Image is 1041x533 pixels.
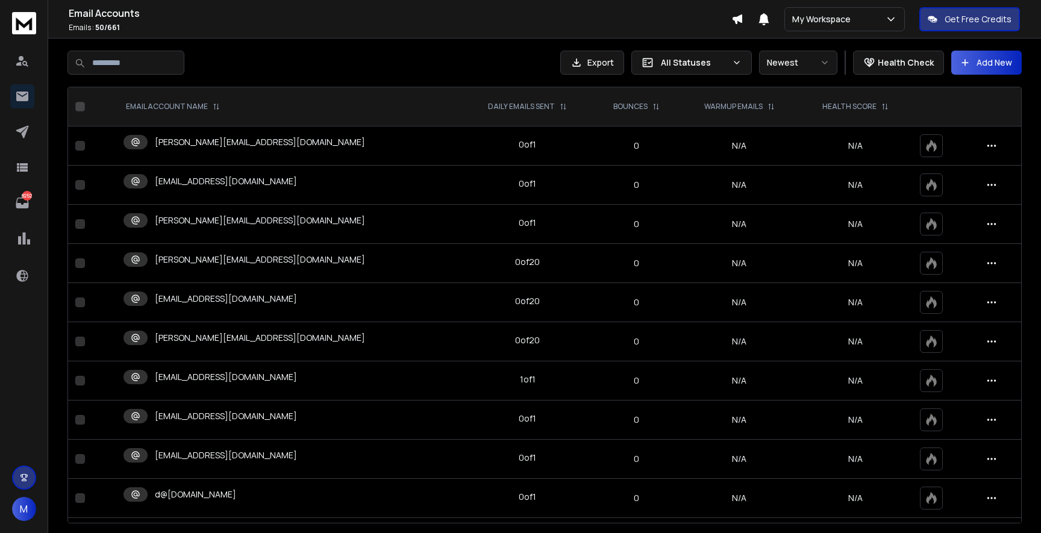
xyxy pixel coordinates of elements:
[806,179,905,191] p: N/A
[155,410,297,422] p: [EMAIL_ADDRESS][DOMAIN_NAME]
[515,295,540,307] div: 0 of 20
[69,23,731,33] p: Emails :
[680,479,799,518] td: N/A
[806,296,905,308] p: N/A
[680,361,799,401] td: N/A
[680,126,799,166] td: N/A
[155,175,297,187] p: [EMAIL_ADDRESS][DOMAIN_NAME]
[806,414,905,426] p: N/A
[600,296,673,308] p: 0
[680,205,799,244] td: N/A
[613,102,648,111] p: BOUNCES
[759,51,837,75] button: Newest
[853,51,944,75] button: Health Check
[155,214,365,226] p: [PERSON_NAME][EMAIL_ADDRESS][DOMAIN_NAME]
[600,375,673,387] p: 0
[600,140,673,152] p: 0
[878,57,934,69] p: Health Check
[560,51,624,75] button: Export
[12,497,36,521] button: M
[95,22,120,33] span: 50 / 661
[488,102,555,111] p: DAILY EMAILS SENT
[600,492,673,504] p: 0
[806,492,905,504] p: N/A
[806,375,905,387] p: N/A
[680,283,799,322] td: N/A
[155,293,297,305] p: [EMAIL_ADDRESS][DOMAIN_NAME]
[155,136,365,148] p: [PERSON_NAME][EMAIL_ADDRESS][DOMAIN_NAME]
[680,322,799,361] td: N/A
[680,401,799,440] td: N/A
[519,178,536,190] div: 0 of 1
[519,217,536,229] div: 0 of 1
[600,218,673,230] p: 0
[919,7,1020,31] button: Get Free Credits
[12,12,36,34] img: logo
[806,257,905,269] p: N/A
[155,332,365,344] p: [PERSON_NAME][EMAIL_ADDRESS][DOMAIN_NAME]
[792,13,855,25] p: My Workspace
[22,191,32,201] p: 8252
[661,57,727,69] p: All Statuses
[126,102,220,111] div: EMAIL ACCOUNT NAME
[155,254,365,266] p: [PERSON_NAME][EMAIL_ADDRESS][DOMAIN_NAME]
[600,335,673,348] p: 0
[680,244,799,283] td: N/A
[519,139,536,151] div: 0 of 1
[806,335,905,348] p: N/A
[951,51,1022,75] button: Add New
[680,440,799,479] td: N/A
[704,102,763,111] p: WARMUP EMAILS
[519,413,536,425] div: 0 of 1
[806,218,905,230] p: N/A
[600,414,673,426] p: 0
[69,6,731,20] h1: Email Accounts
[822,102,877,111] p: HEALTH SCORE
[520,373,536,385] div: 1 of 1
[680,166,799,205] td: N/A
[155,449,297,461] p: [EMAIL_ADDRESS][DOMAIN_NAME]
[155,371,297,383] p: [EMAIL_ADDRESS][DOMAIN_NAME]
[600,453,673,465] p: 0
[600,179,673,191] p: 0
[519,452,536,464] div: 0 of 1
[519,491,536,503] div: 0 of 1
[806,140,905,152] p: N/A
[10,191,34,215] a: 8252
[945,13,1011,25] p: Get Free Credits
[515,334,540,346] div: 0 of 20
[806,453,905,465] p: N/A
[155,488,236,500] p: d@[DOMAIN_NAME]
[515,256,540,268] div: 0 of 20
[600,257,673,269] p: 0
